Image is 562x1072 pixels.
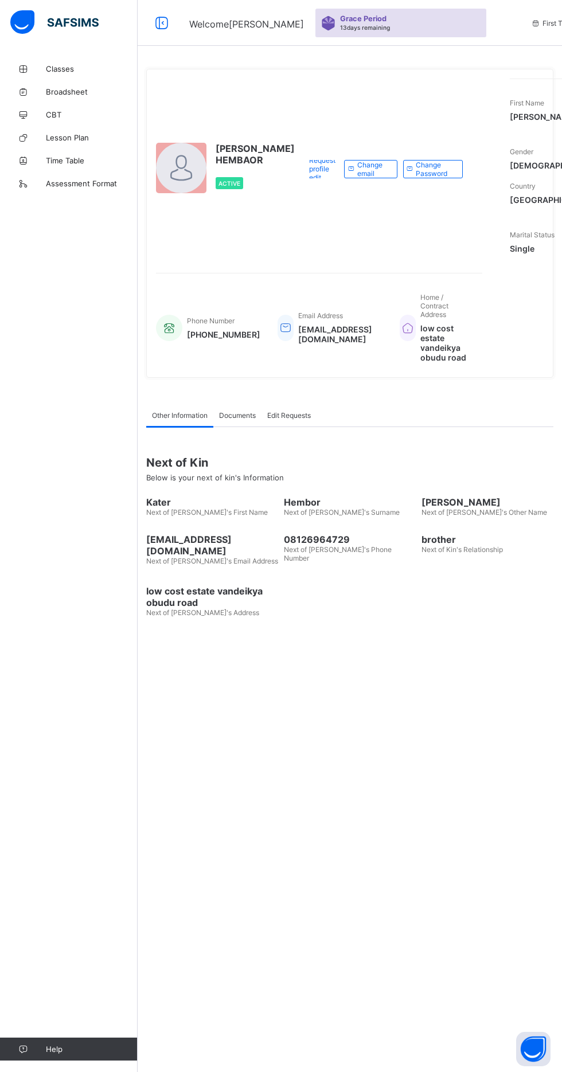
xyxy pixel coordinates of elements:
span: Request profile edit [309,156,335,182]
span: Active [218,180,240,187]
span: Email Address [298,311,343,320]
span: [PERSON_NAME] [421,496,553,508]
span: Phone Number [187,316,235,325]
span: Hembor [284,496,416,508]
span: [PERSON_NAME] HEMBAOR [216,143,295,166]
span: Country [510,182,536,190]
span: Time Table [46,156,138,165]
span: Below is your next of kin's Information [146,473,284,482]
span: [EMAIL_ADDRESS][DOMAIN_NAME] [298,324,383,344]
span: Grace Period [340,14,387,23]
span: Assessment Format [46,179,138,188]
span: [PHONE_NUMBER] [187,330,260,339]
span: Other Information [152,411,208,420]
span: brother [421,534,553,545]
span: Next of [PERSON_NAME]'s First Name [146,508,268,517]
span: Next of [PERSON_NAME]'s Email Address [146,557,278,565]
span: Help [46,1044,137,1054]
span: Gender [510,147,533,156]
span: Documents [219,411,256,420]
img: sticker-purple.71386a28dfed39d6af7621340158ba97.svg [321,16,335,30]
span: Next of [PERSON_NAME]'s Address [146,608,259,617]
span: Next of [PERSON_NAME]'s Surname [284,508,400,517]
img: safsims [10,10,99,34]
span: 08126964729 [284,534,416,545]
span: Next of [PERSON_NAME]'s Phone Number [284,545,392,562]
span: Next of Kin's Relationship [421,545,503,554]
span: Marital Status [510,230,555,239]
span: low cost estate vandeikya obudu road [146,585,278,608]
span: Home / Contract Address [420,293,448,319]
span: Broadsheet [46,87,138,96]
span: CBT [46,110,138,119]
span: Classes [46,64,138,73]
span: First Name [510,99,544,107]
span: Edit Requests [267,411,311,420]
span: Next of Kin [146,456,553,470]
span: 13 days remaining [340,24,390,31]
span: Lesson Plan [46,133,138,142]
span: Kater [146,496,278,508]
span: Welcome [PERSON_NAME] [189,18,304,30]
span: [EMAIL_ADDRESS][DOMAIN_NAME] [146,534,278,557]
span: Next of [PERSON_NAME]'s Other Name [421,508,547,517]
span: Change Password [416,161,454,178]
button: Open asap [516,1032,551,1066]
span: Change email [357,161,388,178]
span: low cost estate vandeikya obudu road [420,323,471,362]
